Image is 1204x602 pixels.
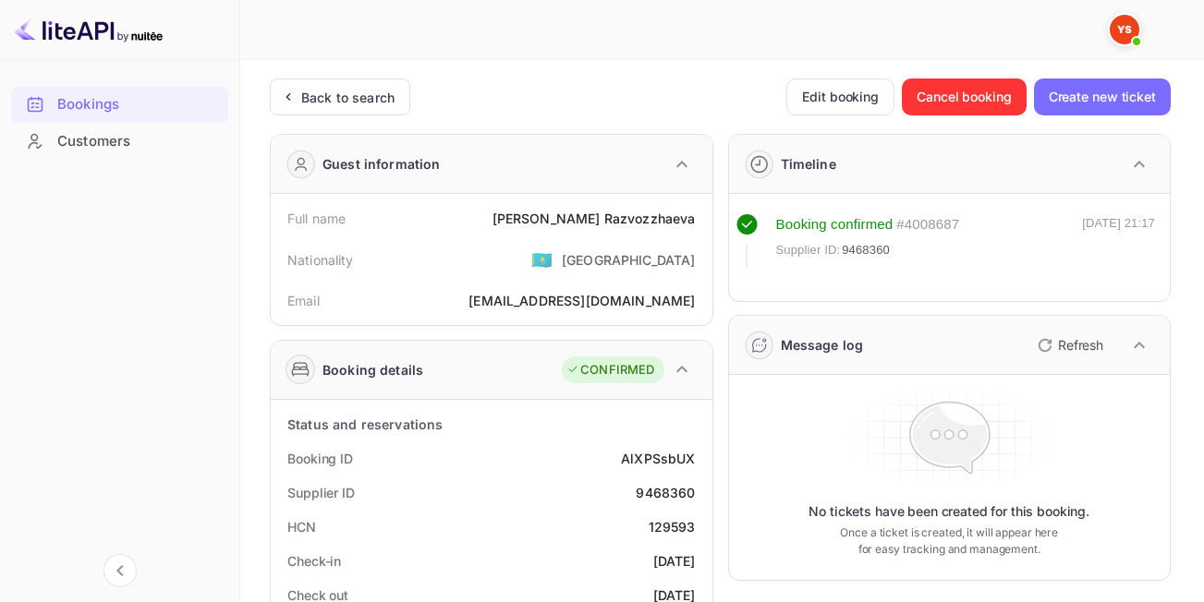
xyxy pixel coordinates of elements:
div: 9468360 [636,483,695,502]
div: Email [287,291,320,310]
div: Full name [287,209,346,228]
div: Back to search [301,88,395,107]
div: Timeline [781,154,836,174]
div: Customers [57,131,219,152]
div: Customers [11,124,228,160]
div: Status and reservations [287,415,443,434]
div: Nationality [287,250,354,270]
div: # 4008687 [896,214,959,235]
button: Cancel booking [902,78,1027,115]
div: CONFIRMED [566,361,654,379]
p: Once a ticket is created, it will appear here for easy tracking and management. [832,524,1066,558]
div: 129593 [649,517,696,536]
div: Booking ID [287,449,353,468]
button: Refresh [1027,331,1111,360]
div: Guest information [322,154,441,174]
a: Customers [11,124,228,158]
div: [EMAIL_ADDRESS][DOMAIN_NAME] [468,291,695,310]
span: United States [531,243,553,276]
div: [GEOGRAPHIC_DATA] [562,250,696,270]
div: [PERSON_NAME] Razvozzhaeva [493,209,696,228]
button: Create new ticket [1034,78,1171,115]
span: Supplier ID: [776,241,841,259]
img: Yandex Support [1110,15,1139,44]
div: Booking details [322,360,423,379]
div: Message log [781,335,864,355]
p: No tickets have been created for this booking. [809,502,1089,521]
a: Bookings [11,87,228,121]
button: Collapse navigation [103,554,137,587]
div: Check-in [287,551,341,571]
button: Edit booking [786,78,894,115]
img: LiteAPI logo [15,15,163,44]
div: [DATE] 21:17 [1082,214,1155,268]
div: [DATE] [653,551,696,571]
div: Bookings [11,87,228,123]
span: 9468360 [842,241,890,259]
div: Supplier ID [287,483,355,502]
div: Booking confirmed [776,214,894,235]
p: Refresh [1058,335,1103,355]
div: Bookings [57,94,219,115]
div: AlXPSsbUX [621,449,695,468]
div: HCN [287,517,316,536]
